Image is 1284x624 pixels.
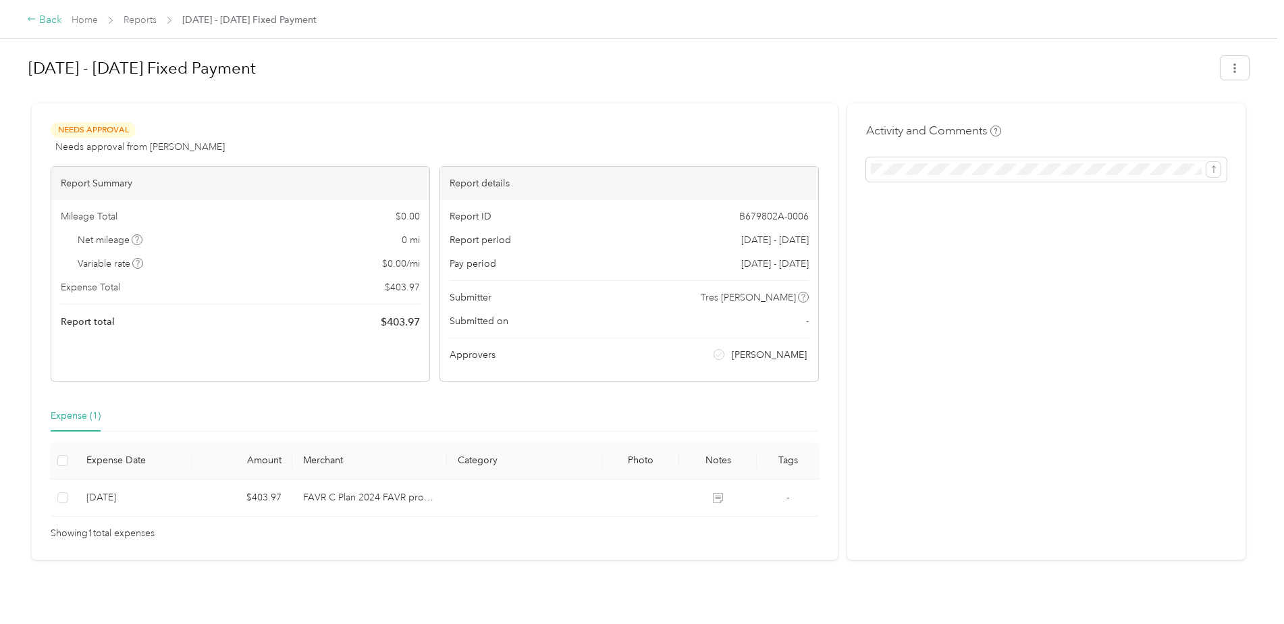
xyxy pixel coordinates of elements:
span: Showing 1 total expenses [51,526,155,541]
h1: Sep 1 - 30, 2025 Fixed Payment [28,52,1211,84]
span: Variable rate [78,257,144,271]
a: Reports [124,14,157,26]
td: $403.97 [192,479,292,517]
span: Approvers [450,348,496,362]
span: $ 0.00 / mi [382,257,420,271]
span: Report total [61,315,115,329]
th: Expense Date [76,442,192,479]
span: $ 403.97 [381,314,420,330]
span: Mileage Total [61,209,117,224]
th: Merchant [292,442,447,479]
h4: Activity and Comments [866,122,1001,139]
span: Net mileage [78,233,143,247]
div: Report Summary [51,167,429,200]
span: - [786,492,789,503]
span: Report period [450,233,511,247]
div: Expense (1) [51,409,101,423]
span: B679802A-0006 [739,209,809,224]
th: Photo [602,442,680,479]
span: Needs approval from [PERSON_NAME] [55,140,225,154]
span: 0 mi [402,233,420,247]
span: Needs Approval [51,122,136,138]
span: Pay period [450,257,496,271]
span: Submitter [450,290,491,305]
span: $ 403.97 [385,280,420,294]
th: Amount [192,442,292,479]
span: Report ID [450,209,491,224]
span: [DATE] - [DATE] [741,257,809,271]
td: 10-2-2025 [76,479,192,517]
span: Tres [PERSON_NAME] [701,290,796,305]
iframe: Everlance-gr Chat Button Frame [1208,548,1284,624]
span: [PERSON_NAME] [732,348,807,362]
span: $ 0.00 [396,209,420,224]
th: Tags [757,442,819,479]
div: Report details [440,167,818,200]
th: Category [447,442,601,479]
span: - [806,314,809,328]
td: FAVR C Plan 2024 FAVR program [292,479,447,517]
div: Back [27,12,62,28]
span: [DATE] - [DATE] Fixed Payment [182,13,317,27]
th: Notes [679,442,757,479]
span: [DATE] - [DATE] [741,233,809,247]
a: Home [72,14,98,26]
td: - [757,479,819,517]
div: Tags [768,454,808,466]
span: Expense Total [61,280,120,294]
span: Submitted on [450,314,508,328]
